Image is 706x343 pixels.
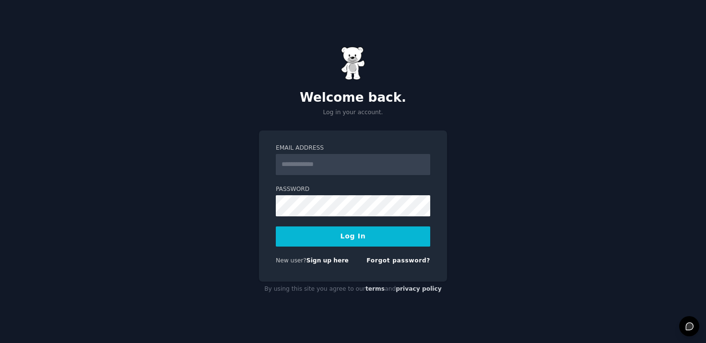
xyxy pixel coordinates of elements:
[365,285,385,292] a: terms
[259,282,447,297] div: By using this site you agree to our and
[276,226,430,247] button: Log In
[341,47,365,80] img: Gummy Bear
[259,108,447,117] p: Log in your account.
[259,90,447,106] h2: Welcome back.
[306,257,349,264] a: Sign up here
[396,285,442,292] a: privacy policy
[366,257,430,264] a: Forgot password?
[276,144,430,153] label: Email Address
[276,257,306,264] span: New user?
[276,185,430,194] label: Password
